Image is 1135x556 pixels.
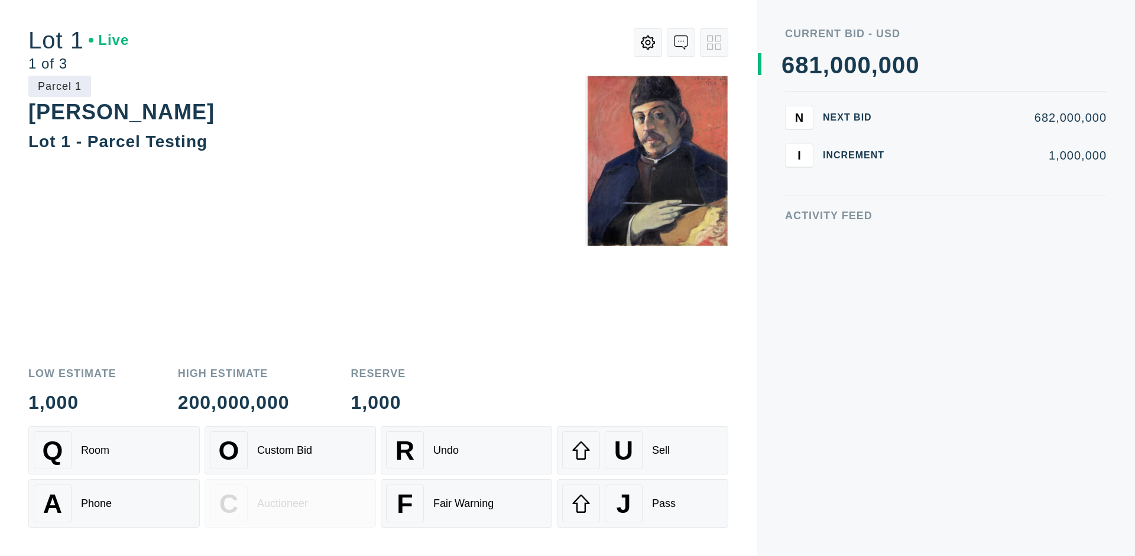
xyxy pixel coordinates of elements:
[785,210,1107,221] div: Activity Feed
[878,53,892,77] div: 0
[381,479,552,528] button: FFair Warning
[652,444,670,457] div: Sell
[351,368,406,379] div: Reserve
[823,53,830,290] div: ,
[809,53,823,77] div: 1
[433,498,494,510] div: Fair Warning
[785,28,1107,39] div: Current Bid - USD
[28,76,91,97] div: Parcel 1
[28,28,129,52] div: Lot 1
[178,368,290,379] div: High Estimate
[43,435,63,466] span: Q
[557,426,728,474] button: USell
[892,53,906,77] div: 0
[81,498,112,510] div: Phone
[797,148,801,162] span: I
[557,479,728,528] button: JPass
[351,393,406,412] div: 1,000
[844,53,857,77] div: 0
[219,489,238,519] span: C
[28,479,200,528] button: APhone
[28,100,215,124] div: [PERSON_NAME]
[397,489,413,519] span: F
[830,53,844,77] div: 0
[257,498,308,510] div: Auctioneer
[785,106,813,129] button: N
[28,393,116,412] div: 1,000
[652,498,676,510] div: Pass
[616,489,631,519] span: J
[785,144,813,167] button: I
[395,435,414,466] span: R
[43,489,62,519] span: A
[433,444,459,457] div: Undo
[28,426,200,474] button: QRoom
[903,149,1107,161] div: 1,000,000
[205,479,376,528] button: CAuctioneer
[871,53,878,290] div: ,
[614,435,633,466] span: U
[906,53,919,77] div: 0
[257,444,312,457] div: Custom Bid
[857,53,871,77] div: 0
[781,53,795,77] div: 6
[381,426,552,474] button: RUndo
[178,393,290,412] div: 200,000,000
[28,57,129,71] div: 1 of 3
[219,435,239,466] span: O
[795,53,809,77] div: 8
[795,110,803,124] span: N
[81,444,109,457] div: Room
[89,33,129,47] div: Live
[205,426,376,474] button: OCustom Bid
[823,113,894,122] div: Next Bid
[823,151,894,160] div: Increment
[903,112,1107,123] div: 682,000,000
[28,368,116,379] div: Low Estimate
[28,132,207,151] div: Lot 1 - Parcel Testing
